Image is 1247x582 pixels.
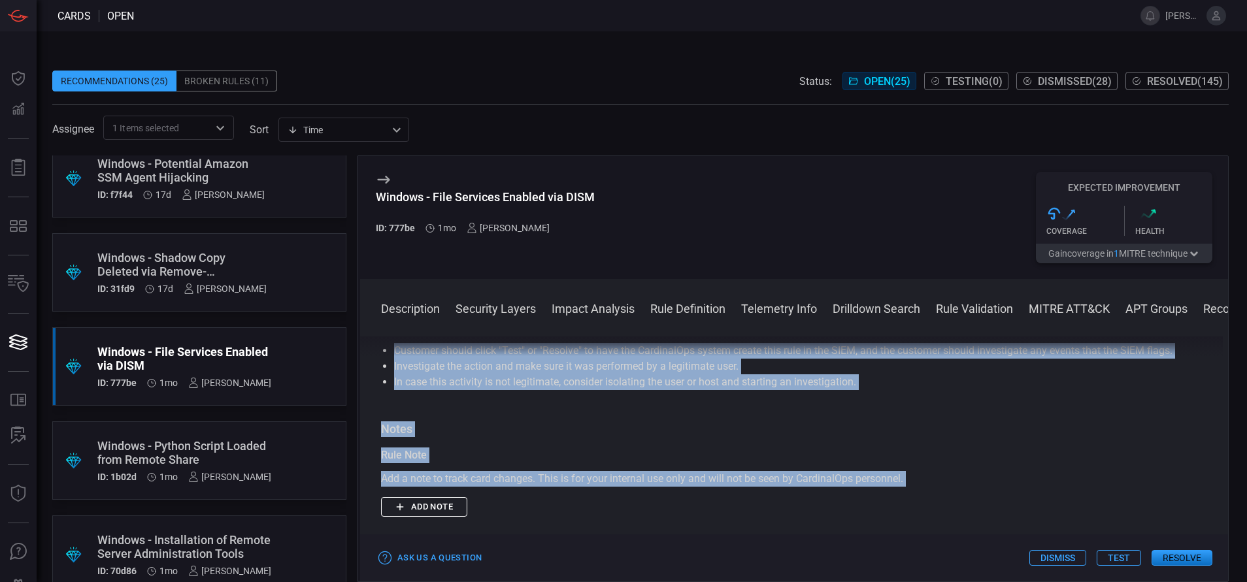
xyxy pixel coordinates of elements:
[97,378,137,388] h5: ID: 777be
[250,123,269,136] label: sort
[112,121,179,135] span: 1 Items selected
[3,385,34,416] button: Rule Catalog
[1029,300,1110,315] button: MITRE ATT&CK
[188,472,271,482] div: [PERSON_NAME]
[1125,72,1229,90] button: Resolved(145)
[946,75,1003,88] span: Testing ( 0 )
[3,63,34,94] button: Dashboard
[97,345,271,372] div: Windows - File Services Enabled via DISM
[381,497,467,517] button: Add note
[159,472,178,482] span: Jun 29, 2025 10:25 AM
[3,327,34,358] button: Cards
[394,374,1194,390] li: In case this activity is not legitimate, consider isolating the user or host and starting an inve...
[97,157,265,184] div: Windows - Potential Amazon SSM Agent Hijacking
[3,152,34,184] button: Reports
[159,566,178,576] span: Jun 29, 2025 10:25 AM
[1135,227,1213,236] div: Health
[97,439,271,466] div: Windows - Python Script Loaded from Remote Share
[1152,550,1212,566] button: Resolve
[376,190,595,204] div: Windows - File Services Enabled via DISM
[188,378,271,388] div: [PERSON_NAME]
[438,223,456,233] span: Jul 06, 2025 8:47 AM
[1165,10,1201,21] span: [PERSON_NAME].[PERSON_NAME]
[1016,72,1118,90] button: Dismissed(28)
[3,268,34,300] button: Inventory
[1125,300,1188,315] button: APT Groups
[1097,550,1141,566] button: Test
[97,566,137,576] h5: ID: 70d86
[376,223,415,233] h5: ID: 777be
[97,251,267,278] div: Windows - Shadow Copy Deleted via Remove-CimInstance
[97,283,135,294] h5: ID: 31fd9
[1046,227,1124,236] div: Coverage
[1036,182,1212,193] h5: Expected Improvement
[741,300,817,315] button: Telemetry Info
[97,533,271,560] div: Windows - Installation of Remote Server Administration Tools
[107,10,134,22] span: open
[52,123,94,135] span: Assignee
[1114,248,1119,259] span: 1
[3,420,34,451] button: ALERT ANALYSIS
[456,300,536,315] button: Security Layers
[1038,75,1112,88] span: Dismissed ( 28 )
[176,71,277,91] div: Broken Rules (11)
[1147,75,1223,88] span: Resolved ( 145 )
[52,71,176,91] div: Recommendations (25)
[3,94,34,125] button: Detections
[182,189,265,200] div: [PERSON_NAME]
[184,283,267,294] div: [PERSON_NAME]
[650,300,725,315] button: Rule Definition
[842,72,916,90] button: Open(25)
[394,359,1194,374] li: Investigate the action and make sure it was performed by a legitimate user.
[288,123,388,137] div: Time
[188,566,271,576] div: [PERSON_NAME]
[156,189,171,200] span: Jul 27, 2025 10:12 AM
[381,421,1207,437] h3: Notes
[97,189,133,200] h5: ID: f7f44
[936,300,1013,315] button: Rule Validation
[381,471,1207,487] div: Add a note to track card changes. This is for your internal use only and will not be seen by Card...
[159,378,178,388] span: Jul 06, 2025 8:47 AM
[924,72,1008,90] button: Testing(0)
[833,300,920,315] button: Drilldown Search
[211,119,229,137] button: Open
[381,447,1207,463] div: Rule Note
[376,548,485,568] button: Ask Us a Question
[158,283,173,294] span: Jul 27, 2025 10:12 AM
[467,223,550,233] div: [PERSON_NAME]
[3,478,34,509] button: Threat Intelligence
[552,300,635,315] button: Impact Analysis
[864,75,910,88] span: Open ( 25 )
[97,472,137,482] h5: ID: 1b02d
[3,536,34,568] button: Ask Us A Question
[1029,550,1086,566] button: Dismiss
[58,10,91,22] span: Cards
[3,210,34,242] button: MITRE - Detection Posture
[1036,244,1212,263] button: Gaincoverage in1MITRE technique
[381,300,440,315] button: Description
[799,75,832,88] span: Status:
